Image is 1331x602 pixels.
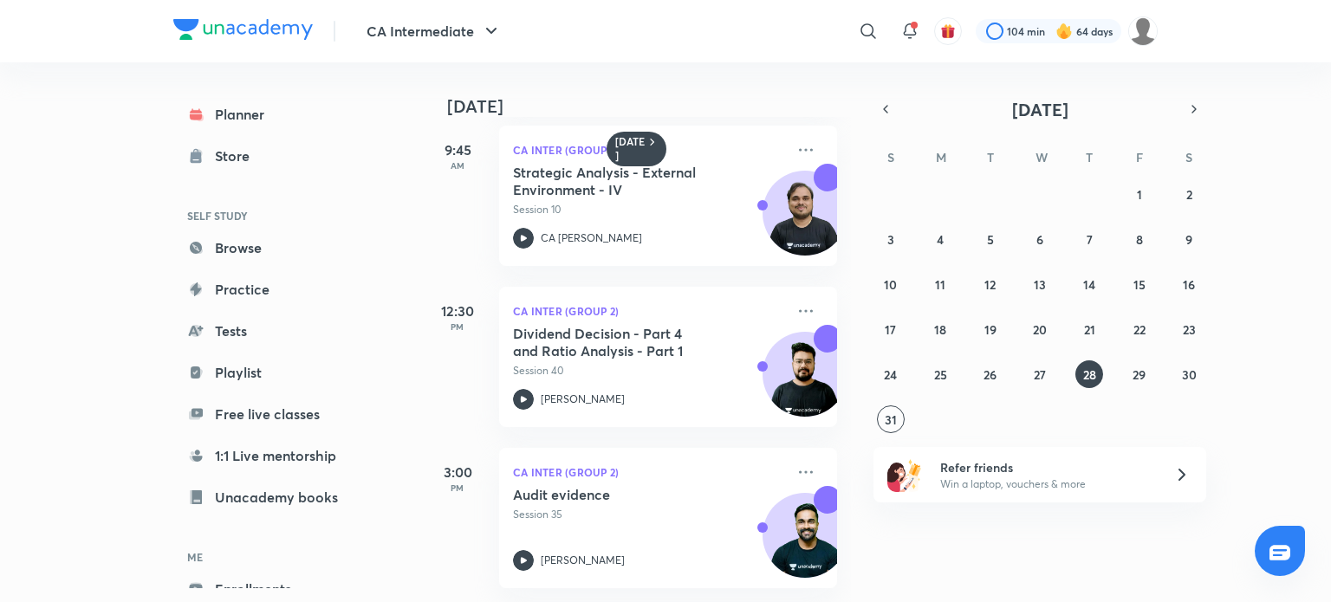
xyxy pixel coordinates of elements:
button: August 18, 2025 [926,315,954,343]
p: PM [423,482,492,493]
abbr: August 22, 2025 [1133,321,1146,338]
button: August 14, 2025 [1075,270,1103,298]
p: Session 40 [513,363,785,379]
abbr: August 27, 2025 [1034,366,1046,383]
button: August 9, 2025 [1175,225,1203,253]
h6: Refer friends [940,458,1153,476]
img: streak [1055,23,1073,40]
abbr: August 21, 2025 [1084,321,1095,338]
button: August 4, 2025 [926,225,954,253]
a: Company Logo [173,19,313,44]
h5: 9:45 [423,139,492,160]
img: dhanak [1128,16,1158,46]
a: Store [173,139,374,173]
button: August 8, 2025 [1126,225,1153,253]
abbr: August 9, 2025 [1185,231,1192,248]
a: Playlist [173,355,374,390]
abbr: August 26, 2025 [984,366,997,383]
h4: [DATE] [447,96,854,117]
button: August 28, 2025 [1075,360,1103,388]
p: PM [423,321,492,332]
abbr: Sunday [887,149,894,165]
abbr: August 2, 2025 [1186,186,1192,203]
abbr: Wednesday [1036,149,1048,165]
button: August 16, 2025 [1175,270,1203,298]
div: Store [215,146,260,166]
button: August 23, 2025 [1175,315,1203,343]
a: Unacademy books [173,480,374,515]
abbr: August 24, 2025 [884,366,897,383]
abbr: Tuesday [987,149,994,165]
abbr: August 4, 2025 [937,231,944,248]
img: Avatar [763,502,847,586]
abbr: August 14, 2025 [1083,276,1095,293]
abbr: August 18, 2025 [934,321,946,338]
p: [PERSON_NAME] [541,553,625,568]
button: August 1, 2025 [1126,180,1153,208]
abbr: August 29, 2025 [1133,366,1146,383]
button: CA Intermediate [356,14,512,49]
img: Avatar [763,341,847,424]
p: CA [PERSON_NAME] [541,230,642,246]
abbr: August 23, 2025 [1183,321,1196,338]
abbr: August 10, 2025 [884,276,897,293]
button: August 30, 2025 [1175,360,1203,388]
a: Browse [173,230,374,265]
p: [PERSON_NAME] [541,392,625,407]
abbr: Friday [1136,149,1143,165]
abbr: August 19, 2025 [984,321,997,338]
button: August 26, 2025 [977,360,1004,388]
button: August 10, 2025 [877,270,905,298]
abbr: Thursday [1086,149,1093,165]
button: August 19, 2025 [977,315,1004,343]
h6: [DATE] [615,135,646,163]
a: Tests [173,314,374,348]
h5: Audit evidence [513,486,729,503]
button: August 31, 2025 [877,405,905,433]
button: August 12, 2025 [977,270,1004,298]
img: referral [887,457,922,492]
img: avatar [940,23,956,39]
button: August 25, 2025 [926,360,954,388]
h6: ME [173,542,374,572]
abbr: August 3, 2025 [887,231,894,248]
a: 1:1 Live mentorship [173,438,374,473]
button: avatar [934,17,962,45]
button: August 17, 2025 [877,315,905,343]
p: Session 35 [513,507,785,522]
a: Planner [173,97,374,132]
p: AM [423,160,492,171]
h5: Strategic Analysis - External Environment - IV [513,164,729,198]
abbr: August 17, 2025 [885,321,896,338]
abbr: Saturday [1185,149,1192,165]
button: August 3, 2025 [877,225,905,253]
button: August 6, 2025 [1026,225,1054,253]
abbr: August 20, 2025 [1033,321,1047,338]
button: August 5, 2025 [977,225,1004,253]
abbr: Monday [936,149,946,165]
abbr: August 1, 2025 [1137,186,1142,203]
img: Company Logo [173,19,313,40]
img: Avatar [763,180,847,263]
abbr: August 7, 2025 [1087,231,1093,248]
button: August 13, 2025 [1026,270,1054,298]
h5: Dividend Decision - Part 4 and Ratio Analysis - Part 1 [513,325,729,359]
p: CA Inter (Group 2) [513,462,785,482]
abbr: August 13, 2025 [1034,276,1046,293]
abbr: August 30, 2025 [1182,366,1197,383]
abbr: August 8, 2025 [1136,231,1143,248]
button: August 29, 2025 [1126,360,1153,388]
button: August 11, 2025 [926,270,954,298]
abbr: August 5, 2025 [987,231,994,248]
abbr: August 6, 2025 [1036,231,1043,248]
abbr: August 31, 2025 [885,411,897,428]
p: Session 10 [513,202,785,217]
button: August 7, 2025 [1075,225,1103,253]
h6: SELF STUDY [173,201,374,230]
abbr: August 28, 2025 [1083,366,1096,383]
abbr: August 12, 2025 [984,276,996,293]
button: August 22, 2025 [1126,315,1153,343]
p: CA Inter (Group 2) [513,139,785,160]
h5: 3:00 [423,462,492,482]
a: Free live classes [173,397,374,431]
